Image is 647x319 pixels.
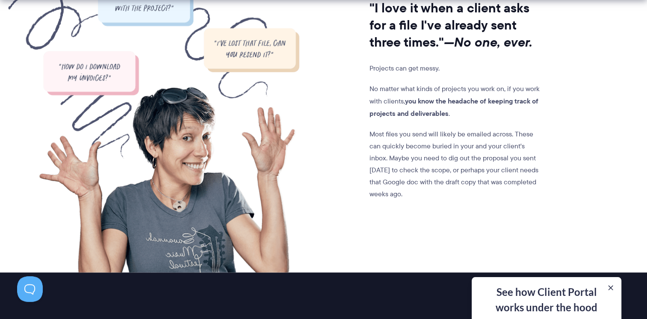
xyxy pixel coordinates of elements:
[369,83,543,120] p: No matter what kinds of projects you work on, if you work with clients, .
[369,96,538,118] strong: you know the headache of keeping track of projects and deliverables
[444,32,532,52] i: —No one, ever.
[369,62,543,74] p: Projects can get messy.
[17,276,43,302] iframe: Toggle Customer Support
[369,128,543,200] p: Most files you send will likely be emailed across. These can quickly become buried in your and yo...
